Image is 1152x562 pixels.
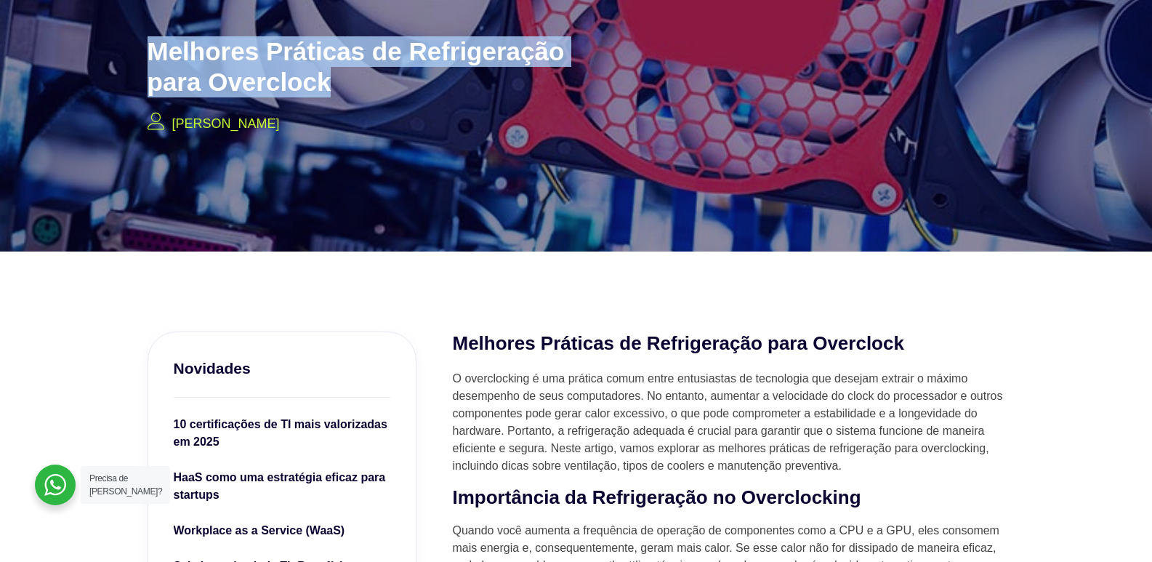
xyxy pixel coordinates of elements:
[453,332,1005,356] h2: Melhores Práticas de Refrigeração para Overclock
[890,376,1152,562] div: Widget de chat
[89,473,162,497] span: Precisa de [PERSON_NAME]?
[174,358,390,379] h3: Novidades
[172,114,280,134] p: [PERSON_NAME]
[148,36,613,97] h2: Melhores Práticas de Refrigeração para Overclock
[453,486,1005,510] h2: Importância da Refrigeração no Overclocking
[890,376,1152,562] iframe: Chat Widget
[174,416,390,454] a: 10 certificações de TI mais valorizadas em 2025
[174,469,390,507] a: HaaS como uma estratégia eficaz para startups
[174,522,390,543] a: Workplace as a Service (WaaS)
[453,370,1005,475] p: O overclocking é uma prática comum entre entusiastas de tecnologia que desejam extrair o máximo d...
